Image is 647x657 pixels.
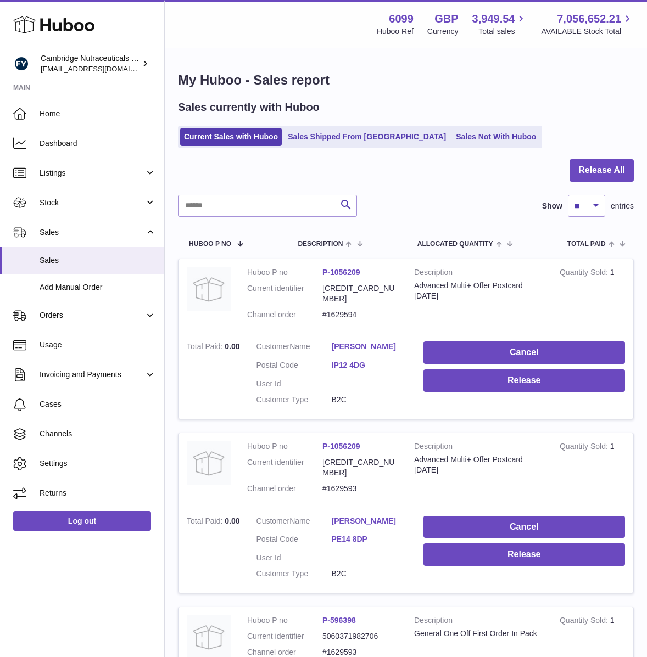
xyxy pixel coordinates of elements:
[322,631,398,642] dd: 5060371982706
[284,128,450,146] a: Sales Shipped From [GEOGRAPHIC_DATA]
[414,267,543,280] strong: Description
[247,457,322,478] dt: Current identifier
[452,128,540,146] a: Sales Not With Huboo
[247,441,322,452] dt: Huboo P no
[560,616,610,627] strong: Quantity Sold
[322,457,398,478] dd: [CREDIT_CARD_NUMBER]
[611,201,634,211] span: entries
[322,283,398,304] dd: [CREDIT_CARD_NUMBER]
[180,128,282,146] a: Current Sales with Huboo
[247,484,322,494] dt: Channel order
[256,342,290,351] span: Customer
[423,341,625,364] button: Cancel
[332,569,407,579] dd: B2C
[40,282,156,293] span: Add Manual Order
[414,441,543,454] strong: Description
[472,12,515,26] span: 3,949.54
[40,310,144,321] span: Orders
[40,138,156,149] span: Dashboard
[423,543,625,566] button: Release
[551,259,633,334] td: 1
[567,240,606,248] span: Total paid
[423,516,625,538] button: Cancel
[40,429,156,439] span: Channels
[560,268,610,279] strong: Quantity Sold
[247,283,322,304] dt: Current identifier
[332,516,407,526] a: [PERSON_NAME]
[256,516,332,529] dt: Name
[256,379,332,389] dt: User Id
[298,240,343,248] span: Description
[427,26,459,37] div: Currency
[551,433,633,508] td: 1
[256,360,332,373] dt: Postal Code
[414,454,543,475] div: Advanced Multi+ Offer Postcard [DATE]
[256,341,332,355] dt: Name
[187,516,225,528] strong: Total Paid
[40,340,156,350] span: Usage
[322,310,398,320] dd: #1629594
[423,369,625,392] button: Release
[256,569,332,579] dt: Customer Type
[247,631,322,642] dt: Current identifier
[322,268,360,277] a: P-1056209
[40,198,144,208] span: Stock
[389,12,414,26] strong: 6099
[332,360,407,370] a: IP12 4DG
[13,511,151,531] a: Log out
[417,240,493,248] span: ALLOCATED Quantity
[40,255,156,266] span: Sales
[322,616,356,625] a: P-596398
[247,615,322,626] dt: Huboo P no
[40,488,156,498] span: Returns
[570,159,634,182] button: Release All
[541,26,634,37] span: AVAILABLE Stock Total
[187,342,225,353] strong: Total Paid
[256,553,332,563] dt: User Id
[472,12,528,37] a: 3,949.54 Total sales
[40,399,156,409] span: Cases
[332,534,407,544] a: PE14 8DP
[256,516,290,525] span: Customer
[178,71,634,89] h1: My Huboo - Sales report
[557,12,621,26] span: 7,056,652.21
[322,484,398,494] dd: #1629593
[377,26,414,37] div: Huboo Ref
[40,168,144,178] span: Listings
[560,442,610,453] strong: Quantity Sold
[414,615,543,628] strong: Description
[414,628,543,639] div: General One Off First Order In Pack
[178,100,320,115] h2: Sales currently with Huboo
[434,12,458,26] strong: GBP
[542,201,562,211] label: Show
[40,227,144,238] span: Sales
[478,26,527,37] span: Total sales
[247,267,322,278] dt: Huboo P no
[187,267,231,311] img: no-photo.jpg
[256,395,332,405] dt: Customer Type
[256,534,332,547] dt: Postal Code
[40,458,156,469] span: Settings
[541,12,634,37] a: 7,056,652.21 AVAILABLE Stock Total
[189,240,231,248] span: Huboo P no
[13,55,30,72] img: huboo@camnutra.com
[41,64,161,73] span: [EMAIL_ADDRESS][DOMAIN_NAME]
[41,53,140,74] div: Cambridge Nutraceuticals Ltd
[187,441,231,485] img: no-photo.jpg
[40,369,144,380] span: Invoicing and Payments
[322,442,360,451] a: P-1056209
[332,395,407,405] dd: B2C
[225,342,239,351] span: 0.00
[247,310,322,320] dt: Channel order
[225,516,239,525] span: 0.00
[332,341,407,352] a: [PERSON_NAME]
[40,109,156,119] span: Home
[414,280,543,301] div: Advanced Multi+ Offer Postcard [DATE]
